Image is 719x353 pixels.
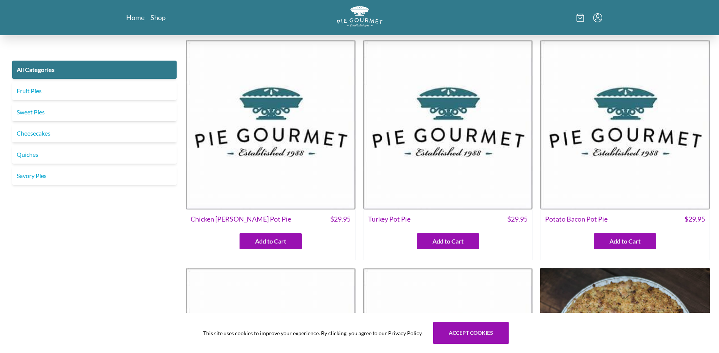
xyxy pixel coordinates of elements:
button: Add to Cart [417,233,479,249]
span: Add to Cart [609,237,641,246]
button: Add to Cart [240,233,302,249]
button: Menu [593,13,602,22]
img: Chicken Curry Pot Pie [186,40,356,209]
a: Sweet Pies [12,103,177,121]
img: Turkey Pot Pie [363,40,533,209]
span: Chicken [PERSON_NAME] Pot Pie [191,214,291,224]
span: $ 29.95 [685,214,705,224]
a: Fruit Pies [12,82,177,100]
a: Home [126,13,144,22]
button: Accept cookies [433,322,509,344]
a: Cheesecakes [12,124,177,142]
span: Add to Cart [432,237,464,246]
img: logo [337,6,382,27]
img: Potato Bacon Pot Pie [540,40,710,209]
a: Logo [337,6,382,29]
span: Potato Bacon Pot Pie [545,214,608,224]
button: Add to Cart [594,233,656,249]
span: $ 29.95 [507,214,528,224]
a: All Categories [12,61,177,79]
a: Quiches [12,145,177,164]
span: This site uses cookies to improve your experience. By clicking, you agree to our Privacy Policy. [203,329,423,337]
span: Turkey Pot Pie [368,214,410,224]
span: $ 29.95 [330,214,351,224]
a: Shop [150,13,166,22]
span: Add to Cart [255,237,286,246]
a: Savory Pies [12,167,177,185]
